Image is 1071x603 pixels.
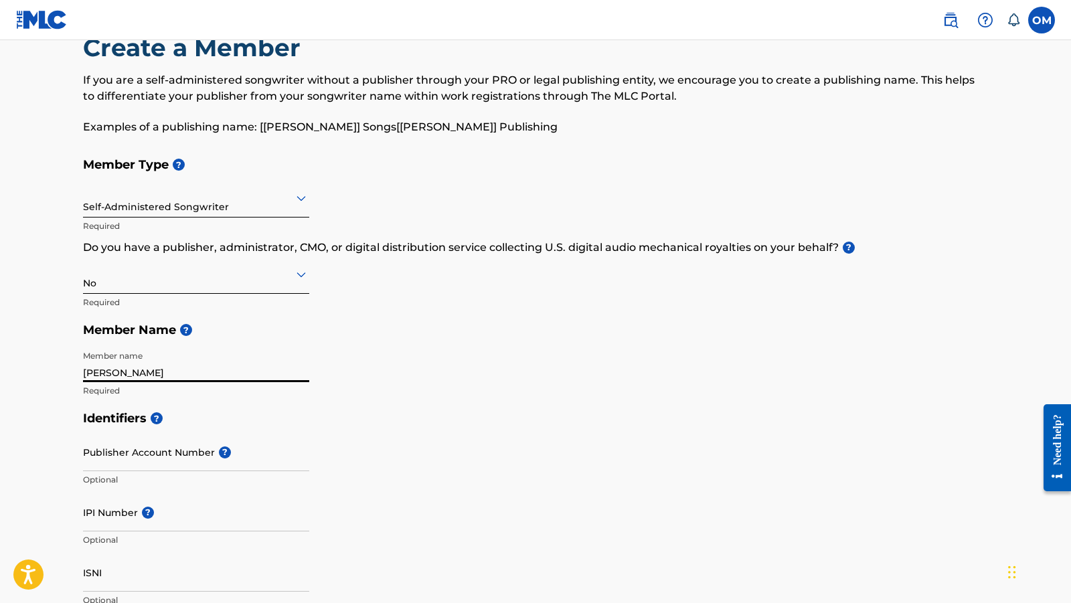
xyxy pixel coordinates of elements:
div: Drag [1008,552,1016,592]
span: ? [180,324,192,336]
span: ? [843,242,855,254]
div: No [83,258,309,290]
a: Public Search [937,7,964,33]
img: help [977,12,993,28]
p: Required [83,385,309,397]
span: ? [142,507,154,519]
p: Optional [83,474,309,486]
div: Help [972,7,999,33]
span: ? [173,159,185,171]
img: search [942,12,959,28]
p: Examples of a publishing name: [[PERSON_NAME]] Songs[[PERSON_NAME]] Publishing [83,119,988,135]
p: Required [83,220,309,232]
span: ? [219,446,231,458]
p: If you are a self-administered songwriter without a publisher through your PRO or legal publishin... [83,72,988,104]
h2: Create a Member [83,33,307,63]
div: Self-Administered Songwriter [83,181,309,214]
p: Optional [83,534,309,546]
span: ? [151,412,163,424]
h5: Identifiers [83,404,988,433]
iframe: Chat Widget [1004,539,1071,603]
p: Do you have a publisher, administrator, CMO, or digital distribution service collecting U.S. digi... [83,240,988,256]
iframe: Resource Center [1034,390,1071,505]
h5: Member Type [83,151,988,179]
p: Required [83,296,309,309]
div: Notifications [1007,13,1020,27]
h5: Member Name [83,316,988,345]
img: MLC Logo [16,10,68,29]
div: User Menu [1028,7,1055,33]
